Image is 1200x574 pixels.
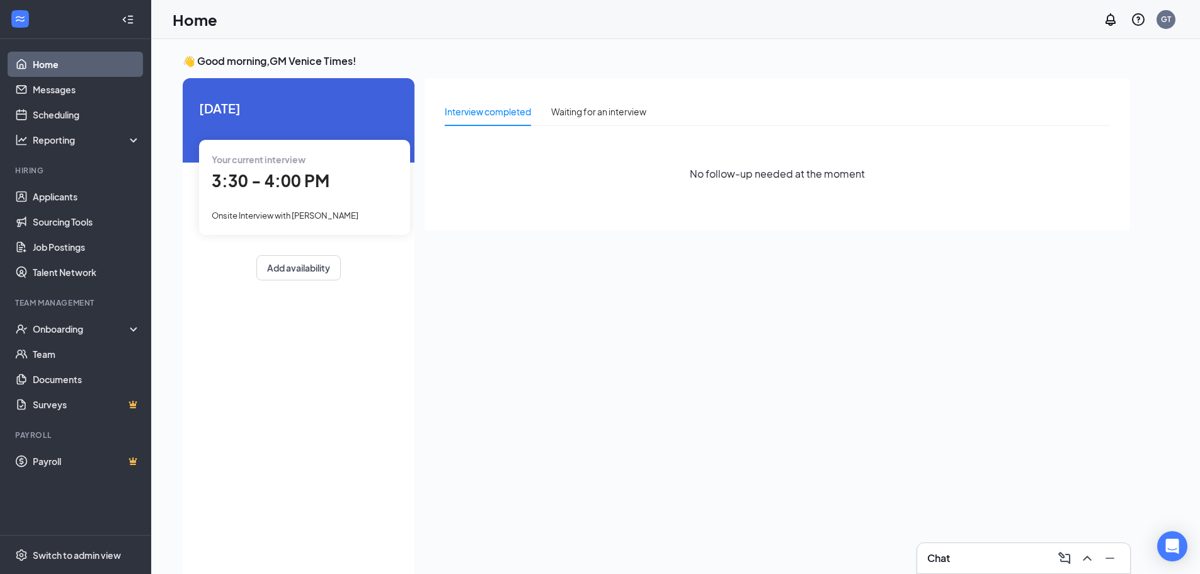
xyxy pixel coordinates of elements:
div: Switch to admin view [33,549,121,561]
h3: 👋 Good morning, GM Venice Times ! [183,54,1130,68]
svg: Collapse [122,13,134,26]
svg: UserCheck [15,323,28,335]
a: SurveysCrown [33,392,140,417]
div: Team Management [15,297,138,308]
span: 3:30 - 4:00 PM [212,170,329,191]
a: Scheduling [33,102,140,127]
div: Open Intercom Messenger [1157,531,1187,561]
a: Job Postings [33,234,140,260]
a: Documents [33,367,140,392]
a: Home [33,52,140,77]
button: ChevronUp [1077,548,1097,568]
div: GT [1161,14,1171,25]
svg: QuestionInfo [1131,12,1146,27]
div: Payroll [15,430,138,440]
svg: Settings [15,549,28,561]
div: Interview completed [445,105,531,118]
svg: ChevronUp [1080,551,1095,566]
h1: Home [173,9,217,30]
svg: Analysis [15,134,28,146]
a: Talent Network [33,260,140,285]
button: Add availability [256,255,341,280]
div: Reporting [33,134,141,146]
button: ComposeMessage [1054,548,1075,568]
a: Sourcing Tools [33,209,140,234]
a: Team [33,342,140,367]
span: Your current interview [212,154,306,165]
svg: Minimize [1102,551,1117,566]
a: Applicants [33,184,140,209]
a: Messages [33,77,140,102]
span: [DATE] [199,98,398,118]
svg: Notifications [1103,12,1118,27]
span: Onsite Interview with [PERSON_NAME] [212,210,358,221]
button: Minimize [1100,548,1120,568]
div: Onboarding [33,323,130,335]
a: PayrollCrown [33,449,140,474]
svg: ComposeMessage [1057,551,1072,566]
h3: Chat [927,551,950,565]
div: Hiring [15,165,138,176]
div: Waiting for an interview [551,105,646,118]
svg: WorkstreamLogo [14,13,26,25]
span: No follow-up needed at the moment [690,166,865,181]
